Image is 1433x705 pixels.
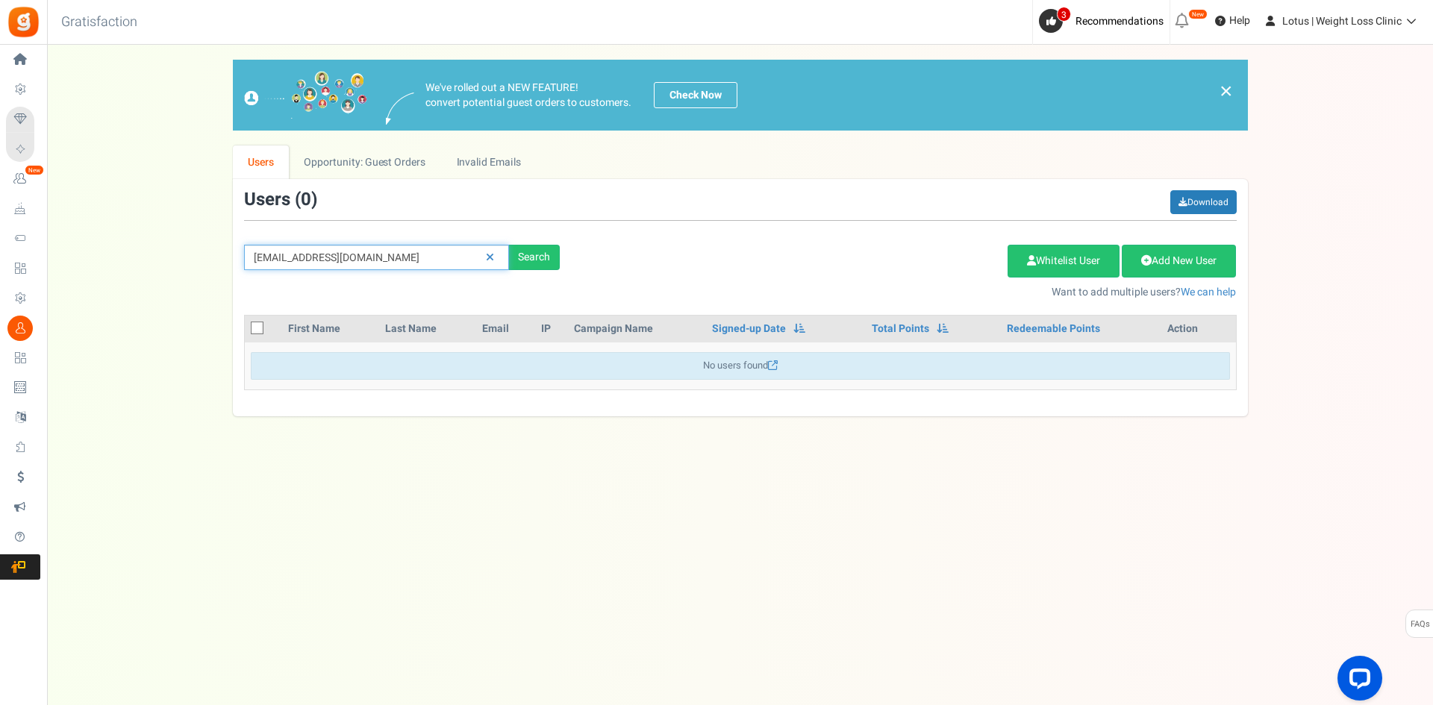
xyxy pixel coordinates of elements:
a: Reset [478,245,502,271]
a: Opportunity: Guest Orders [289,145,440,179]
div: No users found [251,352,1230,380]
a: Redeemable Points [1007,322,1100,336]
p: Want to add multiple users? [582,285,1237,300]
input: Search by email or name [244,245,509,270]
span: FAQs [1410,610,1430,639]
a: We can help [1181,284,1236,300]
h3: Users ( ) [244,190,317,210]
span: 0 [301,187,311,213]
span: 3 [1057,7,1071,22]
a: Whitelist User [1008,245,1120,278]
th: IP [535,316,568,342]
em: New [1188,9,1208,19]
div: Search [509,245,560,270]
th: Campaign Name [568,316,706,342]
img: images [386,93,414,125]
th: Last Name [379,316,475,342]
h3: Gratisfaction [45,7,154,37]
th: Action [1161,316,1236,342]
p: We've rolled out a NEW FEATURE! convert potential guest orders to customers. [425,81,631,110]
th: First Name [282,316,380,342]
a: Signed-up Date [712,322,786,336]
span: Recommendations [1075,13,1164,29]
a: Add New User [1122,245,1236,278]
a: Check Now [654,82,737,108]
a: × [1220,82,1233,100]
img: Gratisfaction [7,5,40,39]
a: Total Points [872,322,929,336]
em: New [25,165,44,175]
a: Download [1170,190,1237,214]
a: 3 Recommendations [1039,9,1170,33]
span: Lotus | Weight Loss Clinic [1282,13,1402,29]
img: images [244,71,367,119]
th: Email [476,316,535,342]
span: Help [1226,13,1250,28]
a: Help [1209,9,1256,33]
a: Invalid Emails [441,145,536,179]
a: New [6,166,40,192]
a: Users [233,145,290,179]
